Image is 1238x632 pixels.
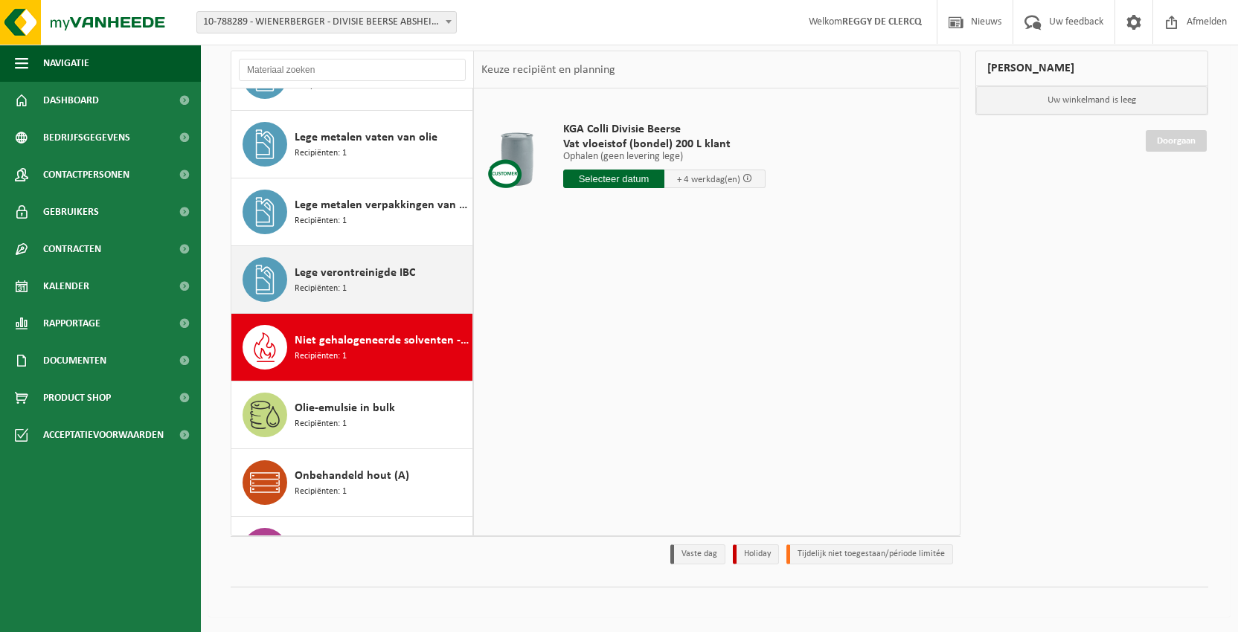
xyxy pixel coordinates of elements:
a: Doorgaan [1146,130,1207,152]
span: Documenten [43,342,106,379]
span: + 4 werkdag(en) [677,175,740,184]
input: Selecteer datum [563,170,664,188]
span: Recipiënten: 1 [295,349,347,364]
li: Holiday [733,544,779,564]
span: Kalender [43,268,89,305]
span: Bedrijfsgegevens [43,119,130,156]
span: Recipiënten: 1 [295,282,347,296]
span: Lege verontreinigde IBC [295,264,415,282]
span: Rapportage [43,305,100,342]
div: Keuze recipiënt en planning [474,51,623,88]
button: Onbehandeld hout (A) Recipiënten: 1 [231,449,473,517]
span: Acceptatievoorwaarden [43,416,164,454]
span: Olie-emulsie in bulk [295,399,395,417]
button: Lege metalen verpakkingen van gevaarlijke stoffen Recipiënten: 1 [231,178,473,246]
li: Tijdelijk niet toegestaan/période limitée [786,544,953,564]
span: Lege metalen vaten van olie [295,129,437,146]
span: Contracten [43,230,101,268]
span: Dashboard [43,82,99,119]
span: Recipiënten: 1 [295,146,347,161]
span: KGA Colli Divisie Beerse [563,122,766,137]
button: Lege verontreinigde IBC Recipiënten: 1 [231,246,473,314]
span: Recipiënten: 1 [295,214,347,228]
li: Vaste dag [670,544,725,564]
button: Lege metalen vaten van olie Recipiënten: 1 [231,111,473,178]
span: Onbehandeld hout (A) [295,467,409,485]
span: 10-788289 - WIENERBERGER - DIVISIE BEERSE ABSHEIDE - BEERSE [196,11,457,33]
span: Gebruikers [43,193,99,230]
strong: REGGY DE CLERCQ [842,16,922,28]
span: Opruimafval, verontreinigd met diverse gevaarlijke afvalstoffen [295,535,469,552]
div: [PERSON_NAME] [975,51,1209,86]
button: Opruimafval, verontreinigd met diverse gevaarlijke afvalstoffen [231,517,473,584]
p: Uw winkelmand is leeg [976,86,1208,115]
span: Navigatie [43,45,89,82]
span: Product Shop [43,379,111,416]
span: Vat vloeistof (bondel) 200 L klant [563,137,766,152]
span: Niet gehalogeneerde solventen - laagcalorisch in 200lt-vat [295,332,469,349]
span: Recipiënten: 1 [295,485,347,499]
span: Lege metalen verpakkingen van gevaarlijke stoffen [295,196,469,214]
button: Niet gehalogeneerde solventen - laagcalorisch in 200lt-vat Recipiënten: 1 [231,314,473,381]
input: Materiaal zoeken [239,59,466,81]
p: Ophalen (geen levering lege) [563,152,766,162]
span: Recipiënten: 1 [295,417,347,431]
button: Olie-emulsie in bulk Recipiënten: 1 [231,381,473,449]
span: 10-788289 - WIENERBERGER - DIVISIE BEERSE ABSHEIDE - BEERSE [197,12,456,33]
span: Contactpersonen [43,156,129,193]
